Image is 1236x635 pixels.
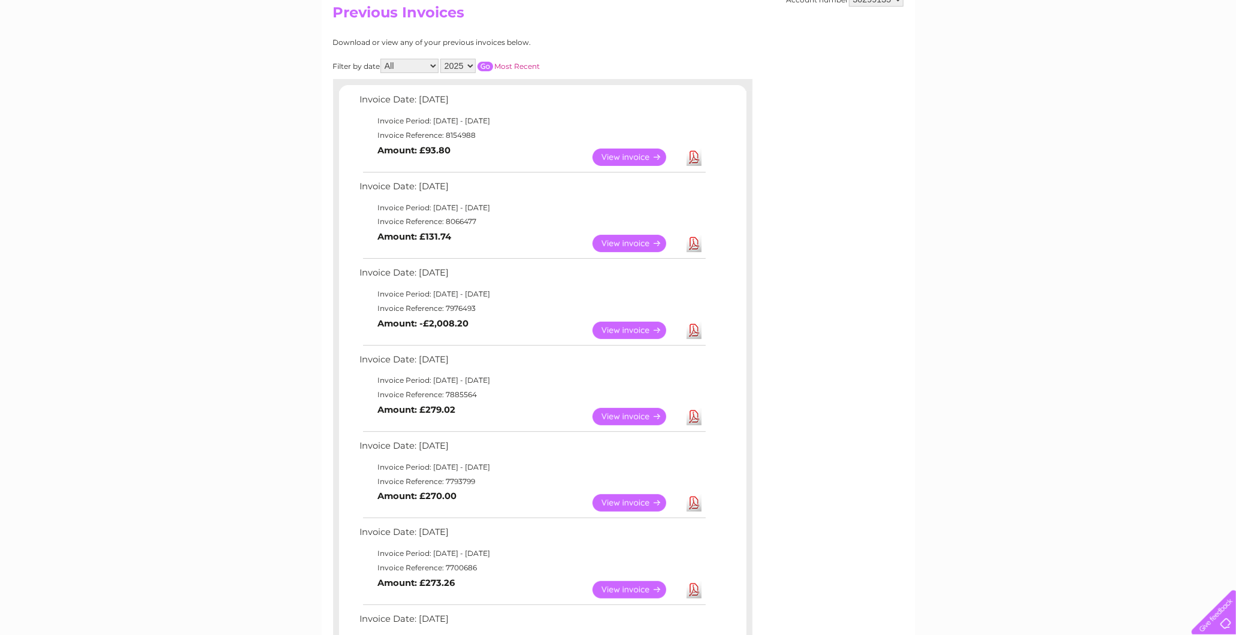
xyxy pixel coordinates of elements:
[378,231,452,242] b: Amount: £131.74
[1089,51,1125,60] a: Telecoms
[357,114,708,128] td: Invoice Period: [DATE] - [DATE]
[687,494,702,512] a: Download
[357,474,708,489] td: Invoice Reference: 7793799
[687,235,702,252] a: Download
[357,352,708,374] td: Invoice Date: [DATE]
[357,546,708,561] td: Invoice Period: [DATE] - [DATE]
[1132,51,1149,60] a: Blog
[357,373,708,388] td: Invoice Period: [DATE] - [DATE]
[1196,51,1225,60] a: Log out
[378,318,469,329] b: Amount: -£2,008.20
[593,581,681,598] a: View
[357,438,708,460] td: Invoice Date: [DATE]
[1055,51,1081,60] a: Energy
[333,59,648,73] div: Filter by date
[357,265,708,287] td: Invoice Date: [DATE]
[687,149,702,166] a: Download
[687,408,702,425] a: Download
[593,408,681,425] a: View
[1156,51,1186,60] a: Contact
[333,4,903,27] h2: Previous Invoices
[593,149,681,166] a: View
[378,404,456,415] b: Amount: £279.02
[357,201,708,215] td: Invoice Period: [DATE] - [DATE]
[357,611,708,633] td: Invoice Date: [DATE]
[1010,6,1093,21] a: 0333 014 3131
[357,128,708,143] td: Invoice Reference: 8154988
[1025,51,1048,60] a: Water
[378,577,455,588] b: Amount: £273.26
[357,301,708,316] td: Invoice Reference: 7976493
[357,460,708,474] td: Invoice Period: [DATE] - [DATE]
[336,7,902,58] div: Clear Business is a trading name of Verastar Limited (registered in [GEOGRAPHIC_DATA] No. 3667643...
[357,287,708,301] td: Invoice Period: [DATE] - [DATE]
[593,322,681,339] a: View
[687,581,702,598] a: Download
[43,31,104,68] img: logo.png
[378,145,451,156] b: Amount: £93.80
[333,38,648,47] div: Download or view any of your previous invoices below.
[357,214,708,229] td: Invoice Reference: 8066477
[357,561,708,575] td: Invoice Reference: 7700686
[378,491,457,501] b: Amount: £270.00
[495,62,540,71] a: Most Recent
[357,179,708,201] td: Invoice Date: [DATE]
[593,494,681,512] a: View
[687,322,702,339] a: Download
[357,388,708,402] td: Invoice Reference: 7885564
[357,524,708,546] td: Invoice Date: [DATE]
[593,235,681,252] a: View
[357,92,708,114] td: Invoice Date: [DATE]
